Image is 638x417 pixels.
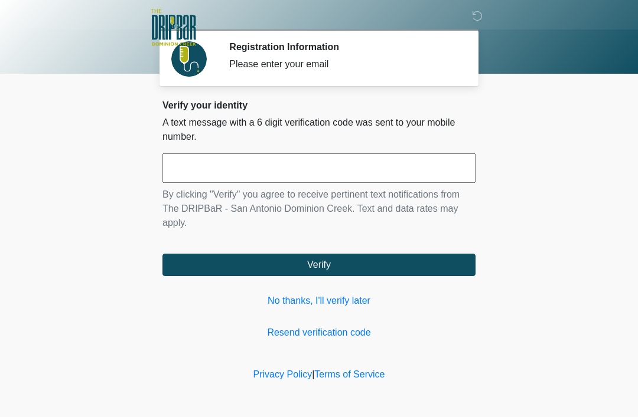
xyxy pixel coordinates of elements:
a: | [312,369,314,379]
a: Terms of Service [314,369,385,379]
img: The DRIPBaR - San Antonio Dominion Creek Logo [151,9,196,48]
p: A text message with a 6 digit verification code was sent to your mobile number. [162,116,476,144]
div: Please enter your email [229,57,458,71]
a: Resend verification code [162,326,476,340]
a: Privacy Policy [253,369,313,379]
button: Verify [162,254,476,276]
img: Agent Avatar [171,41,207,77]
p: By clicking "Verify" you agree to receive pertinent text notifications from The DRIPBaR - San Ant... [162,188,476,230]
a: No thanks, I'll verify later [162,294,476,308]
h2: Verify your identity [162,100,476,111]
